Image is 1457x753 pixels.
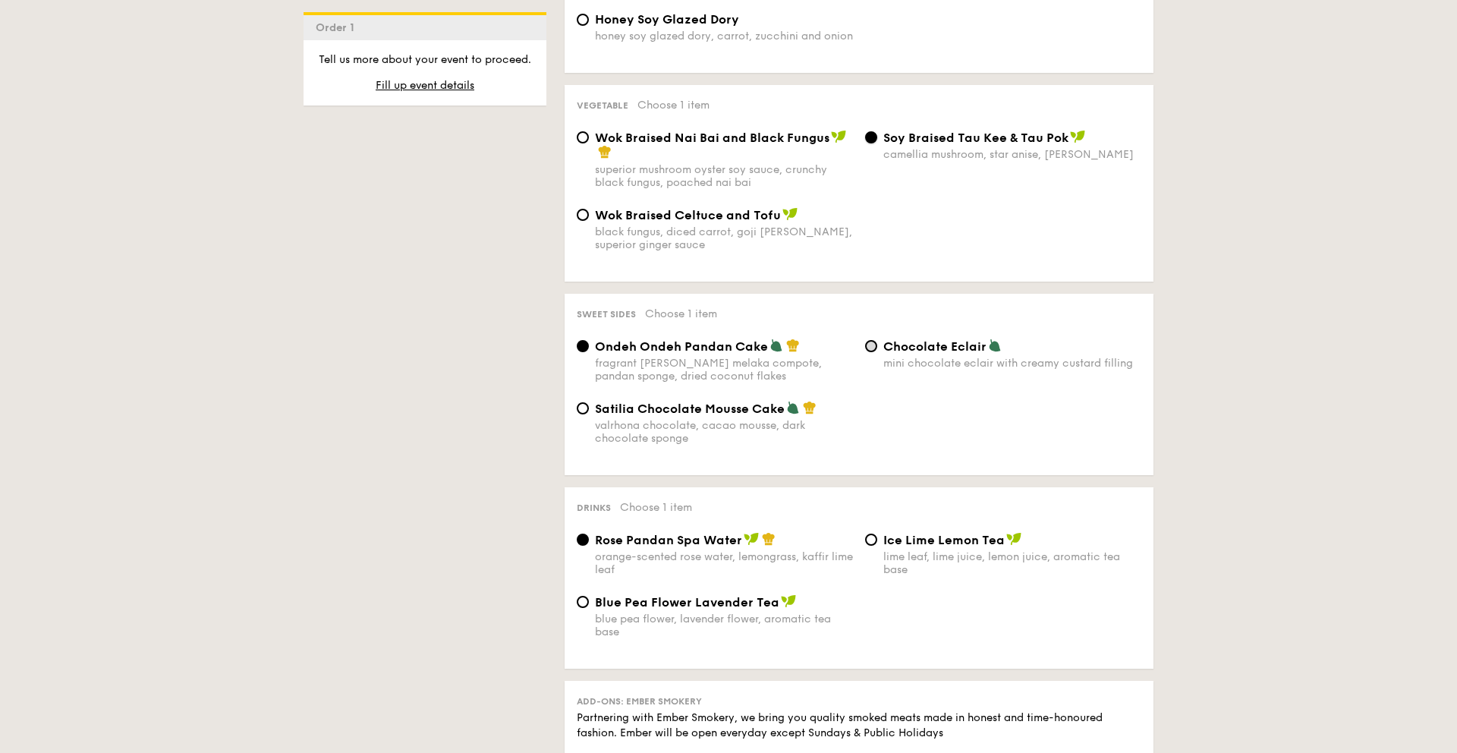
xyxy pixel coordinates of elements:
[645,307,717,320] span: Choose 1 item
[865,534,877,546] input: Ice Lime Lemon Tealime leaf, lime juice, lemon juice, aromatic tea base
[577,534,589,546] input: Rose Pandan Spa Waterorange-scented rose water, lemongrass, kaffir lime leaf
[577,503,611,513] span: Drinks
[1070,130,1085,143] img: icon-vegan.f8ff3823.svg
[865,131,877,143] input: ⁠Soy Braised Tau Kee & Tau Pokcamellia mushroom, star anise, [PERSON_NAME]
[595,533,742,547] span: Rose Pandan Spa Water
[595,402,785,416] span: Satilia Chocolate Mousse Cake
[577,340,589,352] input: Ondeh Ondeh Pandan Cakefragrant [PERSON_NAME] melaka compote, pandan sponge, dried coconut flakes
[637,99,710,112] span: Choose 1 item
[595,225,853,251] div: black fungus, diced carrot, goji [PERSON_NAME], superior ginger sauce
[769,339,783,352] img: icon-vegetarian.fe4039eb.svg
[865,340,877,352] input: Chocolate Eclairmini chocolate eclair with creamy custard filling
[577,596,589,608] input: Blue Pea Flower Lavender Teablue pea flower, lavender flower, aromatic tea base
[786,401,800,414] img: icon-vegetarian.fe4039eb.svg
[316,52,534,68] p: Tell us more about your event to proceed.
[786,339,800,352] img: icon-chef-hat.a58ddaea.svg
[376,79,474,92] span: Fill up event details
[1006,532,1021,546] img: icon-vegan.f8ff3823.svg
[883,357,1141,370] div: mini chocolate eclair with creamy custard filling
[988,339,1002,352] img: icon-vegetarian.fe4039eb.svg
[577,402,589,414] input: Satilia Chocolate Mousse Cakevalrhona chocolate, cacao mousse, dark chocolate sponge
[577,14,589,26] input: Honey Soy Glazed Doryhoney soy glazed dory, carrot, zucchini and onion
[577,696,702,707] span: Add-ons: Ember Smokery
[803,401,817,414] img: icon-chef-hat.a58ddaea.svg
[595,595,779,610] span: Blue Pea Flower Lavender Tea
[883,131,1068,145] span: ⁠Soy Braised Tau Kee & Tau Pok
[595,163,853,189] div: superior mushroom oyster soy sauce, crunchy black fungus, poached nai bai
[883,533,1005,547] span: Ice Lime Lemon Tea
[595,357,853,383] div: fragrant [PERSON_NAME] melaka compote, pandan sponge, dried coconut flakes
[595,12,739,27] span: Honey Soy Glazed Dory
[577,309,636,320] span: Sweet sides
[781,594,796,608] img: icon-vegan.f8ff3823.svg
[595,208,781,222] span: Wok Braised Celtuce and Tofu
[595,339,768,354] span: Ondeh Ondeh Pandan Cake
[598,145,612,159] img: icon-chef-hat.a58ddaea.svg
[595,30,853,43] div: honey soy glazed dory, carrot, zucchini and onion
[577,209,589,221] input: Wok Braised Celtuce and Tofublack fungus, diced carrot, goji [PERSON_NAME], superior ginger sauce
[883,550,1141,576] div: lime leaf, lime juice, lemon juice, aromatic tea base
[883,339,987,354] span: Chocolate Eclair
[577,710,1141,741] div: Partnering with Ember Smokery, we bring you quality smoked meats made in honest and time-honoured...
[577,100,628,111] span: Vegetable
[782,207,798,221] img: icon-vegan.f8ff3823.svg
[595,131,829,145] span: Wok Braised Nai Bai and Black Fungus
[744,532,759,546] img: icon-vegan.f8ff3823.svg
[595,613,853,638] div: blue pea flower, lavender flower, aromatic tea base
[595,419,853,445] div: valrhona chocolate, cacao mousse, dark chocolate sponge
[577,131,589,143] input: Wok Braised Nai Bai and Black Fungussuperior mushroom oyster soy sauce, crunchy black fungus, poa...
[883,148,1141,161] div: camellia mushroom, star anise, [PERSON_NAME]
[620,501,692,514] span: Choose 1 item
[316,21,360,34] span: Order 1
[831,130,846,143] img: icon-vegan.f8ff3823.svg
[762,532,776,546] img: icon-chef-hat.a58ddaea.svg
[595,550,853,576] div: orange-scented rose water, lemongrass, kaffir lime leaf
